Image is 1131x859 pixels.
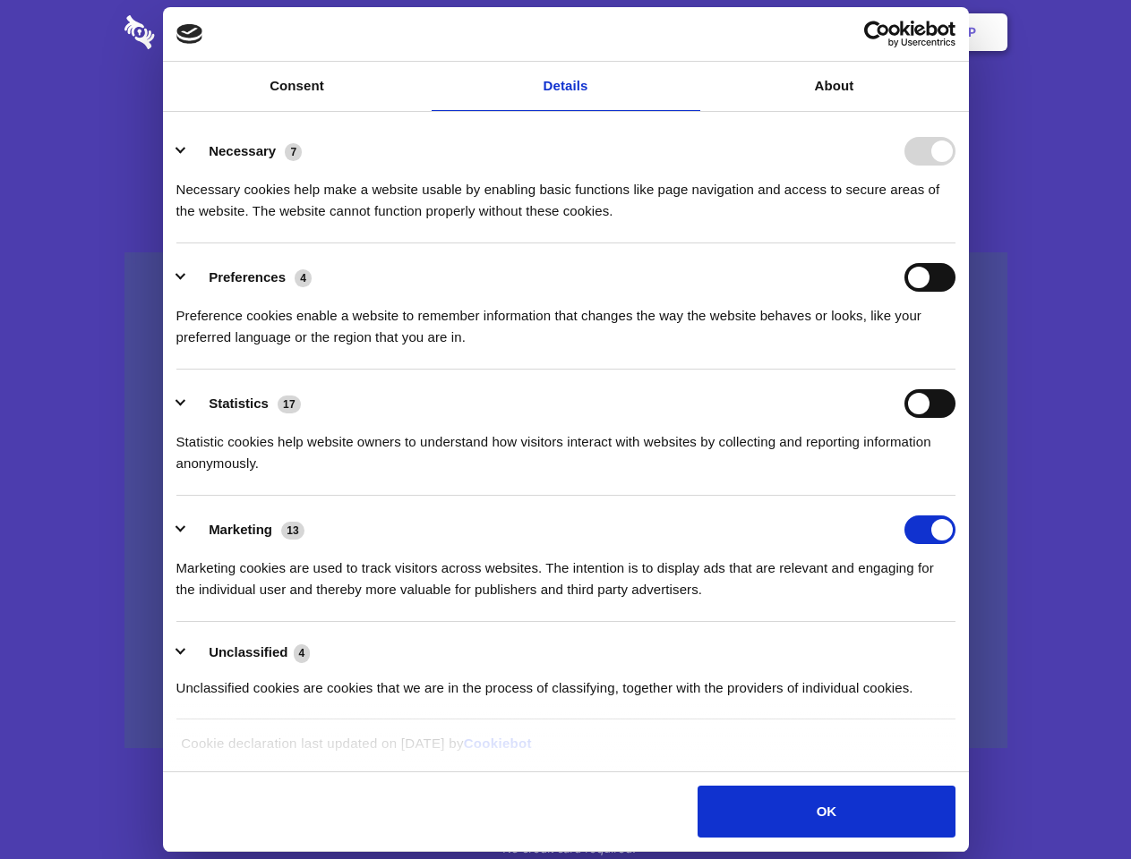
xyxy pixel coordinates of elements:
span: 4 [294,644,311,662]
button: Preferences (4) [176,263,323,292]
a: Details [432,62,700,111]
iframe: Drift Widget Chat Controller [1041,770,1110,838]
span: 13 [281,522,304,540]
a: Usercentrics Cookiebot - opens in a new window [799,21,955,47]
button: OK [698,786,955,838]
a: Wistia video thumbnail [124,252,1007,749]
div: Cookie declaration last updated on [DATE] by [167,733,964,768]
a: Cookiebot [464,736,532,751]
a: Contact [726,4,809,60]
div: Marketing cookies are used to track visitors across websites. The intention is to display ads tha... [176,544,955,600]
div: Preference cookies enable a website to remember information that changes the way the website beha... [176,292,955,348]
a: Login [812,4,890,60]
label: Statistics [209,395,269,411]
button: Statistics (17) [176,389,313,418]
a: Consent [163,62,432,111]
img: logo [176,24,203,44]
label: Necessary [209,143,276,158]
div: Necessary cookies help make a website usable by enabling basic functions like page navigation and... [176,166,955,222]
button: Necessary (7) [176,137,313,166]
label: Marketing [209,522,272,537]
div: Statistic cookies help website owners to understand how visitors interact with websites by collec... [176,418,955,474]
img: logo-wordmark-white-trans-d4663122ce5f474addd5e946df7df03e33cb6a1c49d2221995e7729f52c070b2.svg [124,15,278,49]
label: Preferences [209,269,286,285]
button: Unclassified (4) [176,642,321,664]
span: 7 [285,143,302,161]
span: 4 [295,269,312,287]
h4: Auto-redaction of sensitive data, encrypted data sharing and self-destructing private chats. Shar... [124,163,1007,222]
div: Unclassified cookies are cookies that we are in the process of classifying, together with the pro... [176,664,955,699]
a: About [700,62,969,111]
a: Pricing [526,4,604,60]
span: 17 [278,395,301,413]
button: Marketing (13) [176,515,316,544]
h1: Eliminate Slack Data Loss. [124,81,1007,145]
